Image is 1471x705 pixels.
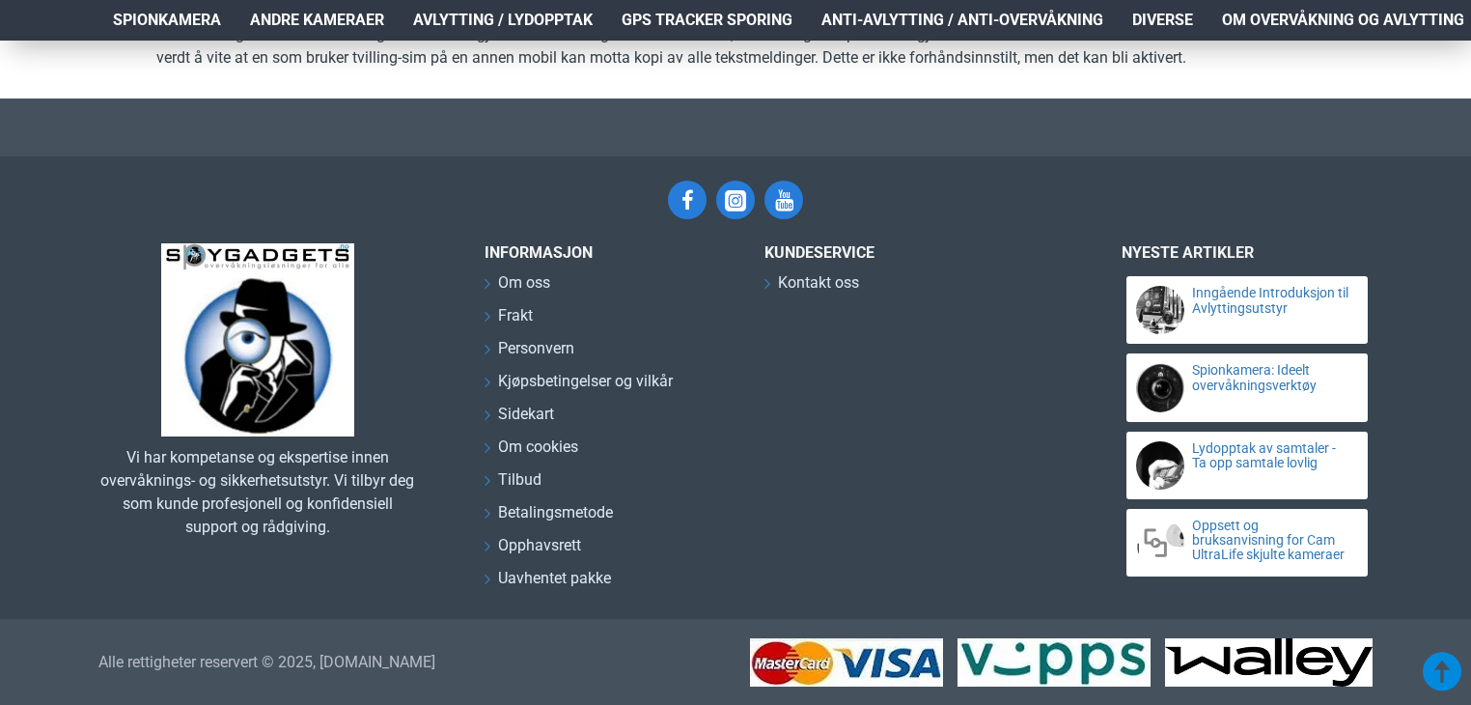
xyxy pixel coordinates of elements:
img: Vi godtar faktura betaling [1165,638,1373,687]
a: Opphavsrett [485,534,581,567]
span: Personvern [498,337,574,360]
span: Om overvåkning og avlytting [1222,9,1464,32]
span: Diverse [1132,9,1193,32]
div: Vi har kompetanse og ekspertise innen overvåknings- og sikkerhetsutstyr. Vi tilbyr deg som kunde ... [98,446,417,539]
span: Anti-avlytting / Anti-overvåkning [821,9,1103,32]
span: Spionkamera [113,9,221,32]
img: Vi godtar Visa og MasterCard [750,638,943,687]
span: Avlytting / Lydopptak [413,9,593,32]
span: Kontakt oss [778,271,859,295]
span: Opphavsrett [498,534,581,557]
li: Vær forsiktig med bruk av Tvilling-SIM. Når det gjelder overvåkning av mobiltelefoner, kan tvilli... [156,23,1353,70]
span: Kjøpsbetingelser og vilkår [498,370,673,393]
span: GPS Tracker Sporing [622,9,792,32]
a: Kjøpsbetingelser og vilkår [485,370,673,403]
span: Frakt [498,304,533,327]
a: Om oss [485,271,550,304]
span: Sidekart [498,403,554,426]
a: Frakt [485,304,533,337]
a: Spionkamera: Ideelt overvåkningsverktøy [1192,363,1350,393]
span: Uavhentet pakke [498,567,611,590]
a: Sidekart [485,403,554,436]
span: Om oss [498,271,550,295]
img: SpyGadgets.no [161,243,354,437]
a: Alle rettigheter reservert © 2025, [DOMAIN_NAME] [98,651,435,674]
h3: Kundeservice [764,243,1054,262]
a: Personvern [485,337,574,370]
a: Uavhentet pakke [485,567,611,600]
a: Lydopptak av samtaler - Ta opp samtale lovlig [1192,441,1350,471]
img: Vi godtar Vipps [958,638,1151,687]
span: Andre kameraer [250,9,384,32]
span: Betalingsmetode [498,501,613,524]
a: Oppsett og bruksanvisning for Cam UltraLife skjulte kameraer [1192,519,1350,563]
h3: INFORMASJON [485,243,735,262]
a: Tilbud [485,468,541,501]
span: Tilbud [498,468,541,492]
a: Om cookies [485,436,578,468]
a: Kontakt oss [764,271,859,304]
span: Om cookies [498,436,578,459]
h3: Nyeste artikler [1122,243,1373,262]
a: Inngående Introduksjon til Avlyttingsutstyr [1192,286,1350,316]
a: Betalingsmetode [485,501,613,534]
